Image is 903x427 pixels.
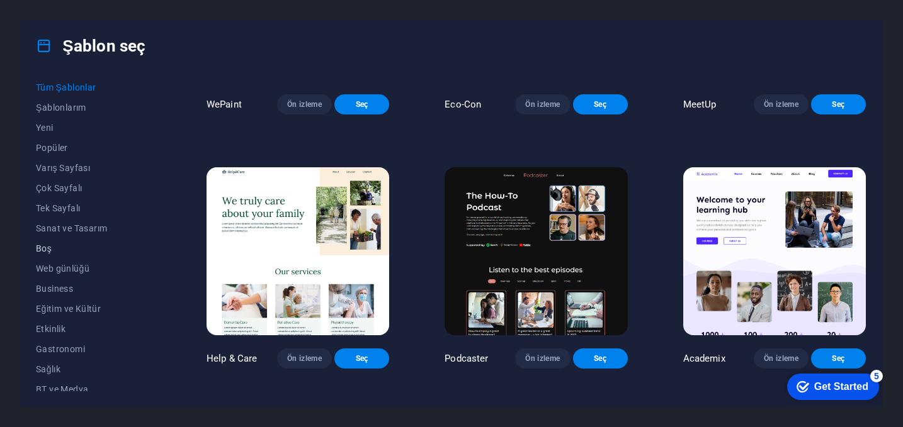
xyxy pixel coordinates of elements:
span: Yeni [36,123,151,133]
span: Popüler [36,143,151,153]
button: Ön izleme [515,94,570,114]
p: Help & Care [207,352,258,365]
button: Gastronomi [36,339,151,359]
span: Gastronomi [36,344,151,354]
button: Popüler [36,138,151,158]
span: Çok Sayfalı [36,183,151,193]
span: Varış Sayfası [36,163,151,173]
button: Ön izleme [515,348,570,369]
button: Sanat ve Tasarım [36,218,151,238]
span: Tek Sayfalı [36,203,151,213]
img: Podcaster [445,167,627,336]
span: Sağlık [36,364,151,374]
span: Web günlüğü [36,263,151,274]
span: Ön izleme [764,353,798,363]
button: Sağlık [36,359,151,379]
p: Eco-Con [445,98,481,111]
div: 5 [93,3,106,15]
span: Ön izleme [525,99,560,109]
span: Boş [36,243,151,253]
span: Seç [821,353,856,363]
button: Web günlüğü [36,258,151,279]
button: Seç [811,94,866,114]
span: Seç [344,353,379,363]
button: Tek Sayfalı [36,198,151,218]
button: Ön izleme [277,348,332,369]
button: Tüm Şablonlar [36,77,151,97]
button: Seç [811,348,866,369]
button: BT ve Medya [36,379,151,399]
span: Etkinlik [36,324,151,334]
button: Şablonlarım [36,97,151,118]
p: Academix [683,352,725,365]
span: BT ve Medya [36,384,151,394]
div: Get Started [37,14,91,25]
button: Boş [36,238,151,258]
p: WePaint [207,98,242,111]
button: Ön izleme [754,348,809,369]
span: Tüm Şablonlar [36,82,151,92]
span: Şablonlarım [36,103,151,113]
img: Academix [683,167,866,336]
span: Sanat ve Tasarım [36,223,151,233]
button: Varış Sayfası [36,158,151,178]
button: Eğitim ve Kültür [36,299,151,319]
span: Business [36,284,151,294]
img: Help & Care [207,167,389,336]
span: Seç [583,99,618,109]
button: Yeni [36,118,151,138]
h4: Şablon seç [36,36,145,56]
button: Seç [573,94,628,114]
button: Seç [334,348,389,369]
button: Etkinlik [36,319,151,339]
button: Business [36,279,151,299]
button: Ön izleme [754,94,809,114]
button: Çok Sayfalı [36,178,151,198]
span: Ön izleme [287,353,322,363]
span: Seç [344,99,379,109]
button: Seç [573,348,628,369]
button: Seç [334,94,389,114]
span: Seç [583,353,618,363]
p: MeetUp [683,98,717,111]
span: Seç [821,99,856,109]
span: Ön izleme [287,99,322,109]
span: Ön izleme [764,99,798,109]
p: Podcaster [445,352,488,365]
span: Ön izleme [525,353,560,363]
div: Get Started 5 items remaining, 0% complete [10,6,102,33]
button: Ön izleme [277,94,332,114]
span: Eğitim ve Kültür [36,304,151,314]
